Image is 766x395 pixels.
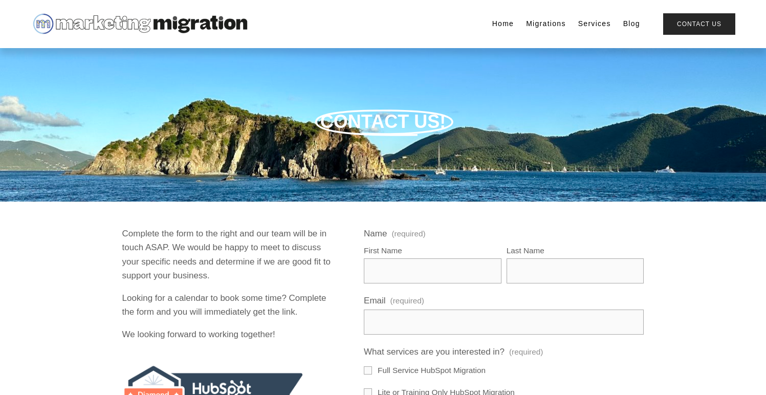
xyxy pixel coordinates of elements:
p: Complete the form to the right and our team will be in touch ASAP. We would be happy to meet to d... [122,227,337,282]
span: Email [364,294,386,308]
span: CONTACT US! [320,111,446,132]
span: (required) [509,346,543,358]
a: Home [492,17,514,31]
a: Blog [623,17,640,31]
img: Marketing Migration [31,11,248,36]
p: Looking for a calendar to book some time? Complete the form and you will immediately get the link. [122,291,337,319]
div: Last Name [507,245,644,258]
span: What services are you interested in? [364,345,505,359]
span: Name [364,227,387,240]
input: Full Service HubSpot Migration [364,366,372,375]
span: (required) [391,230,425,237]
a: Services [578,17,611,31]
p: We looking forward to working together! [122,327,337,341]
span: Full Service HubSpot Migration [378,364,486,377]
a: Contact Us [663,13,735,34]
a: Migrations [526,17,566,31]
div: First Name [364,245,501,258]
span: (required) [390,295,424,307]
